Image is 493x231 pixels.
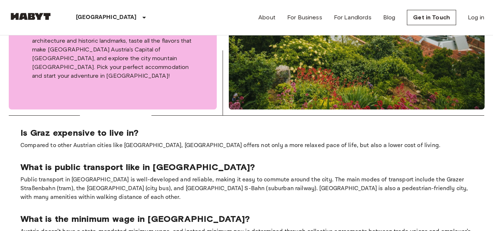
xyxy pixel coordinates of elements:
[20,127,473,138] p: Is Graz expensive to live in?
[407,10,456,25] a: Get in Touch
[9,13,53,20] img: Habyt
[383,13,396,22] a: Blog
[20,141,473,150] p: Compared to other Austrian cities like [GEOGRAPHIC_DATA], [GEOGRAPHIC_DATA] offers not only a mor...
[76,13,137,22] p: [GEOGRAPHIC_DATA]
[20,213,473,224] p: What is the minimum wage in [GEOGRAPHIC_DATA]?
[287,13,322,22] a: For Business
[20,162,473,173] p: What is public transport like in [GEOGRAPHIC_DATA]?
[32,10,193,80] p: Austria's second largest city, [GEOGRAPHIC_DATA] will charm you with its Mediterranean flair, ama...
[258,13,276,22] a: About
[334,13,371,22] a: For Landlords
[20,176,473,202] p: Public transport in [GEOGRAPHIC_DATA] is well-developed and reliable, making it easy to commute a...
[468,13,484,22] a: Log in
